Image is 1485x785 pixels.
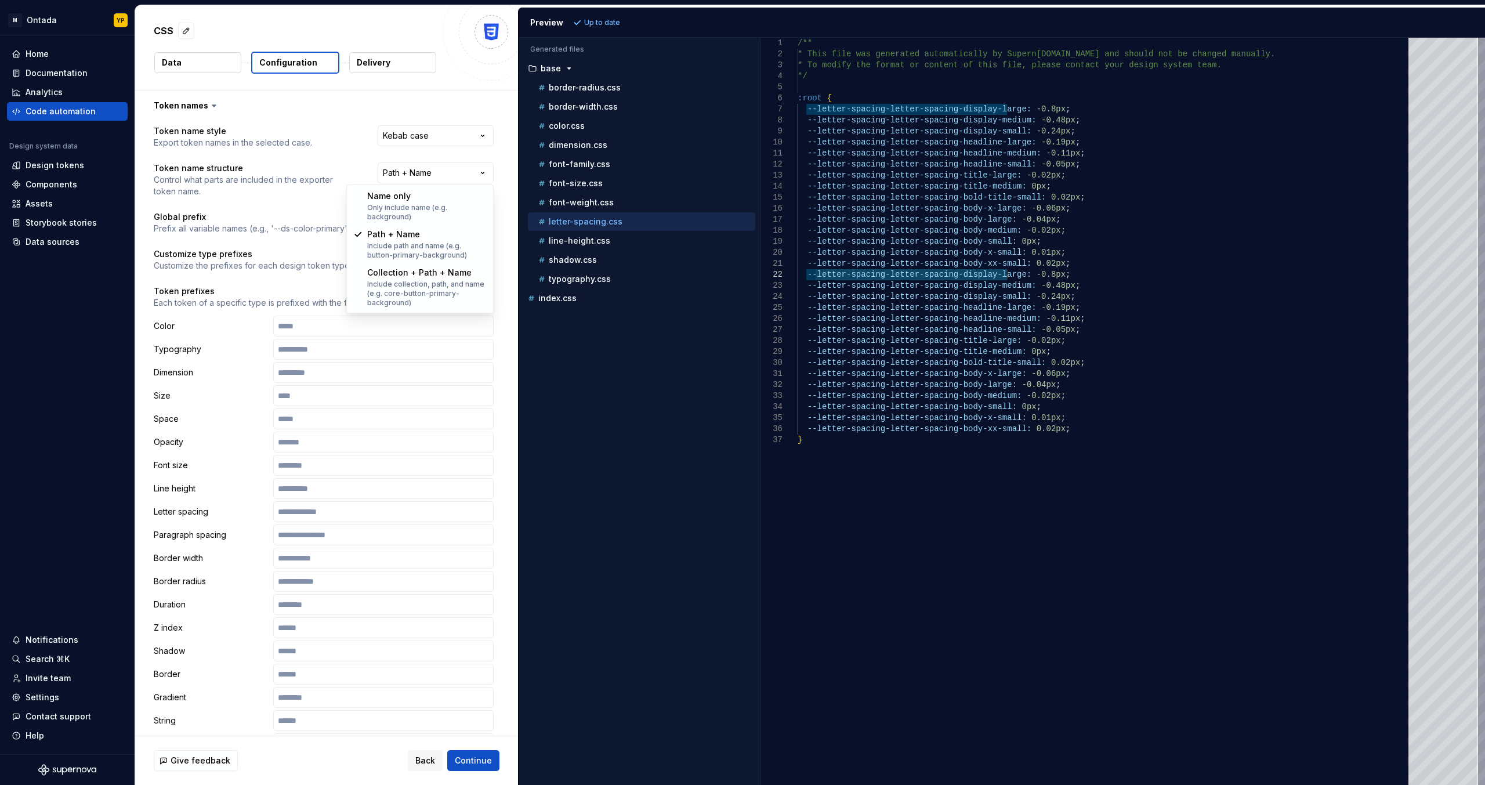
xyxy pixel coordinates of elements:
span: Path + Name [367,229,420,239]
span: Name only [367,191,411,201]
div: Include collection, path, and name (e.g. core-button-primary-background) [367,280,487,308]
div: Only include name (e.g. background) [367,203,487,222]
div: Include path and name (e.g. button-primary-background) [367,241,487,260]
span: Collection + Path + Name [367,267,472,277]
